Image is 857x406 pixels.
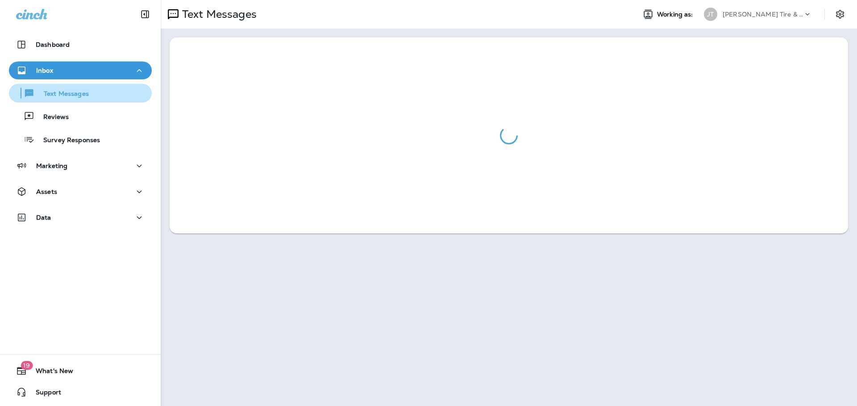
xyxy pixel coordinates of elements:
[34,136,100,145] p: Survey Responses
[133,5,158,23] button: Collapse Sidebar
[36,214,51,221] p: Data
[723,11,803,18] p: [PERSON_NAME] Tire & Auto
[704,8,717,21] div: JT
[36,67,53,74] p: Inbox
[27,367,73,378] span: What's New
[36,162,67,169] p: Marketing
[9,36,152,53] button: Dashboard
[9,209,152,226] button: Data
[9,383,152,401] button: Support
[9,130,152,149] button: Survey Responses
[179,8,257,21] p: Text Messages
[9,157,152,175] button: Marketing
[34,113,69,122] p: Reviews
[21,361,33,370] span: 19
[36,41,70,48] p: Dashboard
[27,389,61,399] span: Support
[9,183,152,201] button: Assets
[9,107,152,126] button: Reviews
[9,362,152,380] button: 19What's New
[9,84,152,103] button: Text Messages
[35,90,89,98] p: Text Messages
[657,11,695,18] span: Working as:
[832,6,848,22] button: Settings
[9,62,152,79] button: Inbox
[36,188,57,195] p: Assets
